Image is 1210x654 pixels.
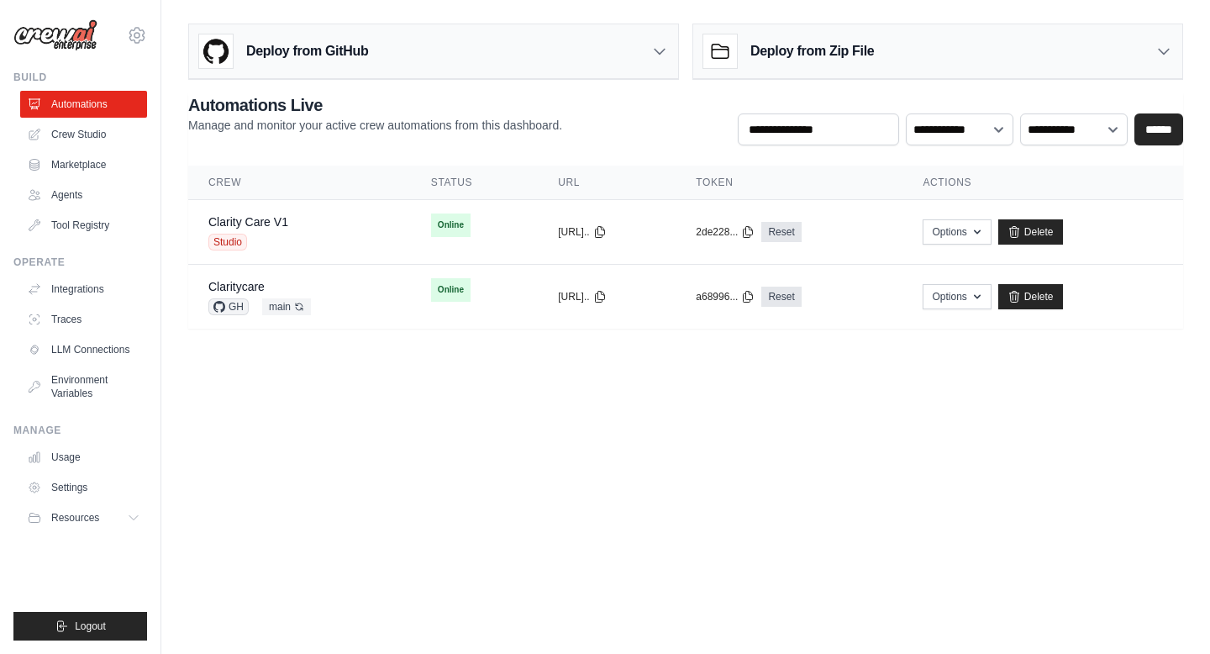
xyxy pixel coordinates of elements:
[998,219,1063,245] a: Delete
[20,151,147,178] a: Marketplace
[676,166,902,200] th: Token
[188,117,562,134] p: Manage and monitor your active crew automations from this dashboard.
[20,121,147,148] a: Crew Studio
[431,214,471,237] span: Online
[431,278,471,302] span: Online
[13,424,147,437] div: Manage
[20,91,147,118] a: Automations
[761,287,801,307] a: Reset
[20,504,147,531] button: Resources
[902,166,1183,200] th: Actions
[923,284,991,309] button: Options
[750,41,874,61] h3: Deploy from Zip File
[20,306,147,333] a: Traces
[20,276,147,303] a: Integrations
[538,166,676,200] th: URL
[208,280,265,293] a: Claritycare
[13,19,97,51] img: Logo
[188,93,562,117] h2: Automations Live
[13,256,147,269] div: Operate
[188,166,411,200] th: Crew
[20,182,147,208] a: Agents
[20,336,147,363] a: LLM Connections
[262,298,311,315] span: main
[246,41,368,61] h3: Deploy from GitHub
[696,225,755,239] button: 2de228...
[20,474,147,501] a: Settings
[20,367,147,407] a: Environment Variables
[51,511,99,525] span: Resources
[208,234,247,251] span: Studio
[13,612,147,641] button: Logout
[208,215,288,229] a: Clarity Care V1
[13,71,147,84] div: Build
[411,166,538,200] th: Status
[20,212,147,239] a: Tool Registry
[923,219,991,245] button: Options
[761,222,801,242] a: Reset
[998,284,1063,309] a: Delete
[696,290,755,303] button: a68996...
[208,298,249,315] span: GH
[20,444,147,471] a: Usage
[199,34,233,68] img: GitHub Logo
[75,620,106,633] span: Logout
